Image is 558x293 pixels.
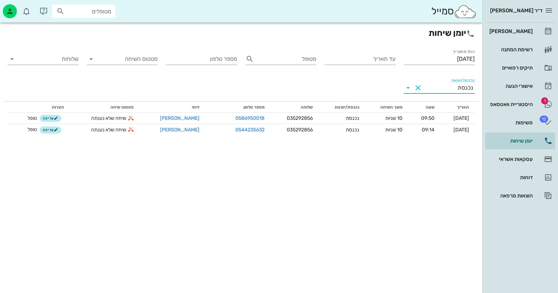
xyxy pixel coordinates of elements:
button: Clear נכנסת/יוצאת [414,84,422,92]
label: נכנסת/יוצאת [451,78,475,83]
button: עריכה [40,126,61,134]
div: תיקים רפואיים [488,65,533,71]
a: תגהיסטוריית וואטסאפ [485,96,555,113]
th: הערות [8,102,70,113]
a: תגמשימות [485,114,555,131]
a: 0544235632 [235,126,265,134]
span: הערות [52,105,64,110]
span: 09:50 [421,115,435,121]
span: [DATE] [454,127,469,133]
div: נכנסת [458,85,473,91]
span: נכנסת/יוצאת [335,105,359,110]
th: מספר טלפון [205,102,270,113]
span: 035292856 [287,115,313,121]
a: אישורי הגעה [485,78,555,95]
span: משך השיחה [380,105,402,110]
th: זיהוי [139,102,205,113]
span: תאריך [457,105,469,110]
a: עסקאות אשראי [485,151,555,168]
a: [PERSON_NAME] [160,127,199,133]
div: משימות [488,120,533,125]
img: SmileCloud logo [454,5,477,19]
span: 10 שניות [385,127,402,133]
span: 09:14 [422,127,435,133]
span: תג [21,6,25,10]
span: עריכה [43,128,58,132]
div: דוחות [488,175,533,180]
div: אישורי הגעה [488,83,533,89]
div: סטטוס השיחה [87,53,158,65]
span: [DATE] [454,115,469,121]
th: תאריך [440,102,475,113]
th: סטטוס שיחה [70,102,139,113]
span: מספר טלפון [243,105,265,110]
span: זיהוי [192,105,199,110]
a: רשימת המתנה [485,41,555,58]
a: [PERSON_NAME] [485,23,555,40]
th: שלוחה [270,102,318,113]
th: נכנסת/יוצאת [318,102,365,113]
div: [PERSON_NAME] [488,28,533,34]
span: טופל [27,126,37,132]
span: נכנסת [346,127,359,133]
a: [PERSON_NAME] [160,115,199,121]
span: ד״ר [PERSON_NAME] [490,7,543,14]
span: תג [540,116,548,123]
span: שיחה שלא נענתה [91,115,126,122]
a: הוצאות מרפאה [485,187,555,204]
div: עסקאות אשראי [488,156,533,162]
div: הוצאות מרפאה [488,193,533,198]
th: משך השיחה [365,102,408,113]
span: תג [541,97,548,104]
a: תיקים רפואיים [485,59,555,76]
div: יומן שיחות [488,138,533,144]
div: רשימת המתנה [488,47,533,52]
div: סמייל [431,4,477,19]
h2: יומן שיחות [8,27,475,39]
span: שעה [426,105,435,110]
span: נכנסת [346,115,359,121]
a: 0586950018 [235,115,265,122]
span: 10 שניות [385,115,402,121]
a: יומן שיחות [485,132,555,149]
span: שלוחה [301,105,313,110]
div: היסטוריית וואטסאפ [488,102,533,107]
span: סטטוס שיחה [110,105,134,110]
label: החל מתאריך [452,49,475,54]
span: שיחה שלא נענתה [91,126,126,134]
a: דוחות [485,169,555,186]
th: שעה [408,102,440,113]
div: נכנסת/יוצאתנכנסתClear נכנסת/יוצאת [404,82,475,93]
span: 035292856 [287,127,313,133]
span: טופל [27,115,37,121]
button: עריכה [40,115,61,122]
span: עריכה [43,116,58,121]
